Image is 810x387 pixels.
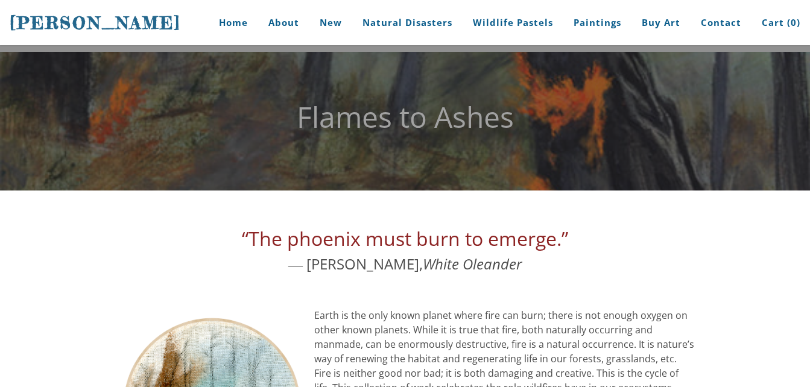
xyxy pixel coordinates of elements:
[297,97,514,136] font: Flames to Ashes
[423,254,522,274] font: White Oleander
[10,13,181,33] span: [PERSON_NAME]
[242,225,568,251] font: “The phoenix must burn to emerge.”
[242,230,568,274] font: ― [PERSON_NAME],
[791,16,797,28] span: 0
[10,11,181,34] a: [PERSON_NAME]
